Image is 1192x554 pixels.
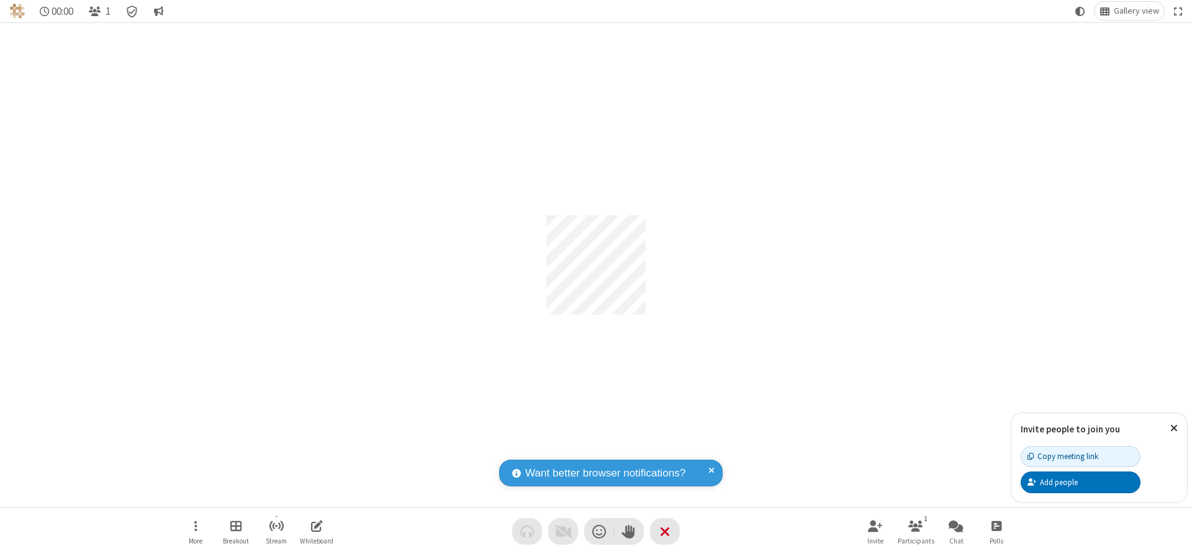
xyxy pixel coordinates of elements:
button: Manage Breakout Rooms [217,514,255,549]
span: Invite [867,537,883,545]
span: Want better browser notifications? [525,465,685,481]
span: Chat [949,537,964,545]
span: Stream [266,537,287,545]
img: QA Selenium DO NOT DELETE OR CHANGE [10,4,25,19]
button: Copy meeting link [1021,446,1140,467]
button: Open participant list [83,2,115,20]
button: Send a reaction [584,518,614,545]
div: Meeting details Encryption enabled [120,2,144,20]
button: Open menu [177,514,214,549]
button: Open participant list [897,514,934,549]
button: Raise hand [614,518,644,545]
button: Open shared whiteboard [298,514,335,549]
button: Video [548,518,578,545]
span: Gallery view [1114,6,1159,16]
button: Fullscreen [1169,2,1188,20]
button: Open poll [978,514,1015,549]
button: Invite participants (Alt+I) [857,514,894,549]
span: Participants [898,537,934,545]
span: Breakout [223,537,249,545]
button: End or leave meeting [650,518,680,545]
button: Conversation [148,2,168,20]
button: Change layout [1095,2,1164,20]
button: Add people [1021,471,1140,493]
span: Whiteboard [300,537,333,545]
div: 1 [921,513,931,524]
button: Start streaming [258,514,295,549]
span: 1 [106,6,111,17]
button: Open chat [937,514,975,549]
span: 00:00 [52,6,73,17]
span: Polls [990,537,1003,545]
label: Invite people to join you [1021,423,1120,435]
div: Timer [35,2,79,20]
button: Using system theme [1070,2,1090,20]
span: More [189,537,202,545]
div: Copy meeting link [1027,450,1098,462]
button: Close popover [1161,413,1187,444]
button: Audio problem - check your Internet connection or call by phone [512,518,542,545]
